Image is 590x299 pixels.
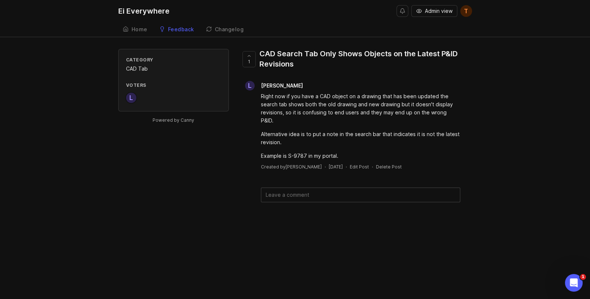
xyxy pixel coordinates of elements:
div: Ei Everywhere [118,7,170,15]
a: L[PERSON_NAME] [241,81,309,90]
div: Category [126,57,221,63]
button: 1 [242,51,256,67]
span: T [464,7,468,15]
a: [DATE] [329,164,343,170]
a: Changelog [202,22,248,37]
div: Home [132,27,147,32]
button: Admin view [411,5,457,17]
div: Feedback [168,27,194,32]
span: 1 [580,274,586,280]
div: Voters [126,82,221,88]
div: Changelog [215,27,244,32]
div: · [346,164,347,170]
span: Admin view [425,7,453,15]
span: [PERSON_NAME] [261,82,303,89]
div: · [325,164,326,170]
div: L [245,81,255,90]
button: T [460,5,472,17]
div: · [372,164,373,170]
div: Delete Post [376,164,402,170]
button: Notifications [397,5,408,17]
div: Edit Post [350,164,369,170]
div: L [125,92,137,104]
span: 1 [248,58,250,65]
a: Feedback [155,22,199,37]
a: Powered by Canny [151,116,195,124]
iframe: Intercom live chat [565,274,583,292]
div: Right now if you have a CAD object on a drawing that has been updated the search tab shows both t... [261,92,460,125]
div: Created by [PERSON_NAME] [261,164,322,170]
a: Home [118,22,152,37]
div: CAD Tab [126,65,221,73]
div: CAD Search Tab Only Shows Objects on the Latest P&ID Revisions [259,49,466,69]
div: Alternative idea is to put a note in the search bar that indicates it is not the latest revision. [261,130,460,146]
div: Example is S-9787 in my portal. [261,152,460,160]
